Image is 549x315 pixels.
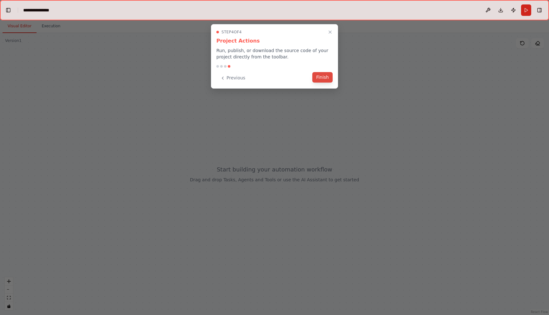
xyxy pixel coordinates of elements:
button: Close walkthrough [326,28,334,36]
span: Step 4 of 4 [221,30,242,35]
p: Run, publish, or download the source code of your project directly from the toolbar. [216,47,333,60]
h3: Project Actions [216,37,333,45]
button: Hide left sidebar [4,6,13,15]
button: Finish [312,72,333,83]
button: Previous [216,73,249,83]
